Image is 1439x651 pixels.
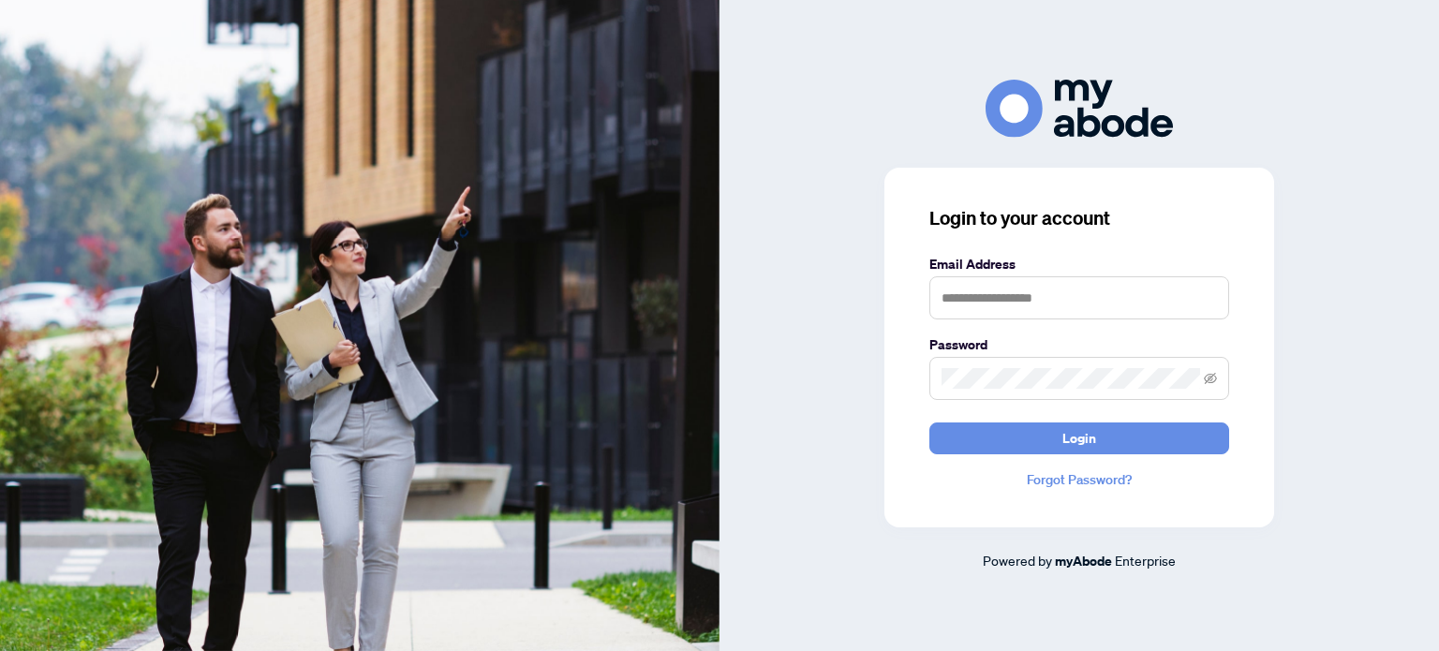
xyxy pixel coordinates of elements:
[929,254,1229,274] label: Email Address
[929,205,1229,231] h3: Login to your account
[929,469,1229,490] a: Forgot Password?
[929,334,1229,355] label: Password
[1115,552,1176,569] span: Enterprise
[1204,372,1217,385] span: eye-invisible
[986,80,1173,137] img: ma-logo
[929,422,1229,454] button: Login
[1062,423,1096,453] span: Login
[983,552,1052,569] span: Powered by
[1055,551,1112,571] a: myAbode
